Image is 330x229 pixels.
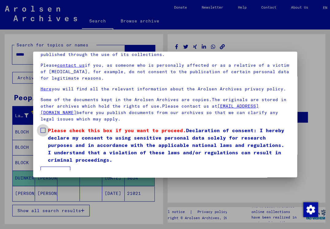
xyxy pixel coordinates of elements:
a: contact us [57,62,85,68]
p: you will find all the relevant information about the Arolsen Archives privacy policy. [41,86,290,92]
div: Change consent [303,202,318,217]
p: Please if you, as someone who is personally affected or as a relative of a victim of [MEDICAL_DAT... [41,62,290,81]
span: Declaration of consent: I hereby declare my consent to using sensitive personal data solely for r... [48,127,290,164]
img: Change consent [303,202,318,217]
a: Here [41,86,52,92]
span: Please check this box if you want to proceed. [48,127,186,133]
p: Some of the documents kept in the Arolsen Archives are copies.The originals are stored in other a... [41,97,290,122]
button: I agree [41,167,70,178]
a: [EMAIL_ADDRESS][DOMAIN_NAME] [41,103,259,115]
